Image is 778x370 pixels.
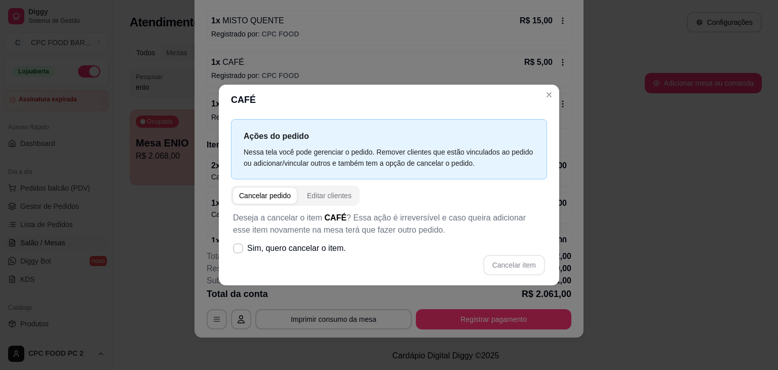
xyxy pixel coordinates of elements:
header: CAFÉ [219,85,559,115]
div: Editar clientes [307,191,352,201]
div: Cancelar pedido [239,191,291,201]
div: Nessa tela você pode gerenciar o pedido. Remover clientes que estão vinculados ao pedido ou adici... [244,146,534,169]
p: Ações do pedido [244,130,534,142]
span: Sim, quero cancelar o item. [247,242,346,254]
p: Deseja a cancelar o item ? Essa ação é irreversível e caso queira adicionar esse item novamente n... [233,212,545,236]
button: Close [541,87,557,103]
span: CAFÉ [325,213,347,222]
